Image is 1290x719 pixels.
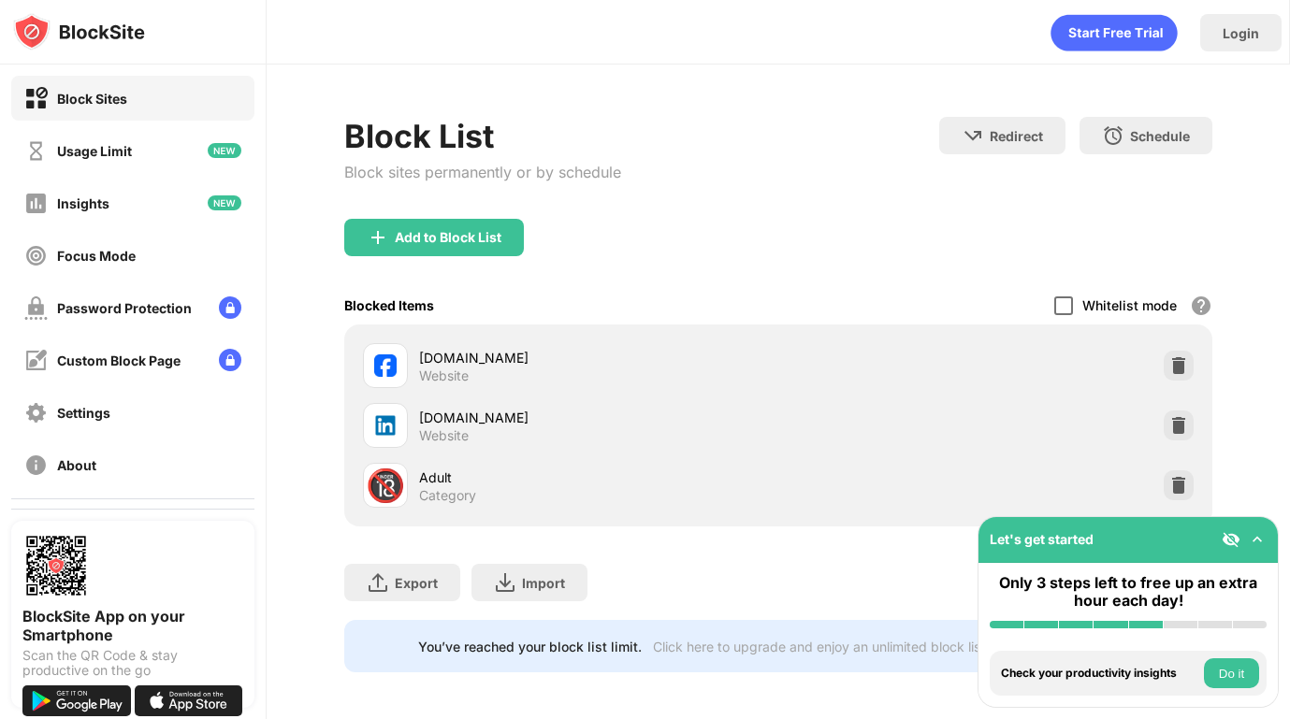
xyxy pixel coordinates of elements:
[24,401,48,424] img: settings-off.svg
[419,348,778,367] div: [DOMAIN_NAME]
[22,648,243,678] div: Scan the QR Code & stay productive on the go
[344,163,621,181] div: Block sites permanently or by schedule
[419,427,469,444] div: Website
[24,453,48,477] img: about-off.svg
[1001,667,1199,680] div: Check your productivity insights
[57,248,136,264] div: Focus Mode
[22,685,131,716] img: get-it-on-google-play.svg
[57,195,109,211] div: Insights
[24,349,48,372] img: customize-block-page-off.svg
[1223,25,1259,41] div: Login
[1051,14,1178,51] div: animation
[419,487,476,504] div: Category
[1204,658,1259,688] button: Do it
[1130,128,1190,144] div: Schedule
[24,192,48,215] img: insights-off.svg
[653,639,989,654] div: Click here to upgrade and enjoy an unlimited block list.
[24,296,48,320] img: password-protection-off.svg
[208,195,241,210] img: new-icon.svg
[22,607,243,644] div: BlockSite App on your Smartphone
[57,405,110,421] div: Settings
[419,467,778,487] div: Adult
[366,467,405,505] div: 🔞
[395,575,438,591] div: Export
[344,117,621,155] div: Block List
[374,354,397,377] img: favicons
[990,128,1043,144] div: Redirect
[522,575,565,591] div: Import
[990,531,1094,547] div: Let's get started
[219,349,241,371] img: lock-menu.svg
[24,87,48,110] img: block-on.svg
[374,414,397,437] img: favicons
[22,532,90,599] img: options-page-qr-code.png
[1082,297,1177,313] div: Whitelist mode
[57,143,132,159] div: Usage Limit
[419,408,778,427] div: [DOMAIN_NAME]
[13,13,145,50] img: logo-blocksite.svg
[219,296,241,319] img: lock-menu.svg
[990,574,1267,610] div: Only 3 steps left to free up an extra hour each day!
[135,685,243,716] img: download-on-the-app-store.svg
[57,91,127,107] div: Block Sites
[57,352,181,368] div: Custom Block Page
[57,457,96,473] div: About
[57,300,192,316] div: Password Protection
[1222,530,1240,549] img: eye-not-visible.svg
[24,244,48,267] img: focus-off.svg
[418,639,642,654] div: You’ve reached your block list limit.
[395,230,501,245] div: Add to Block List
[344,297,434,313] div: Blocked Items
[419,367,469,384] div: Website
[24,139,48,163] img: time-usage-off.svg
[1248,530,1267,549] img: omni-setup-toggle.svg
[208,143,241,158] img: new-icon.svg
